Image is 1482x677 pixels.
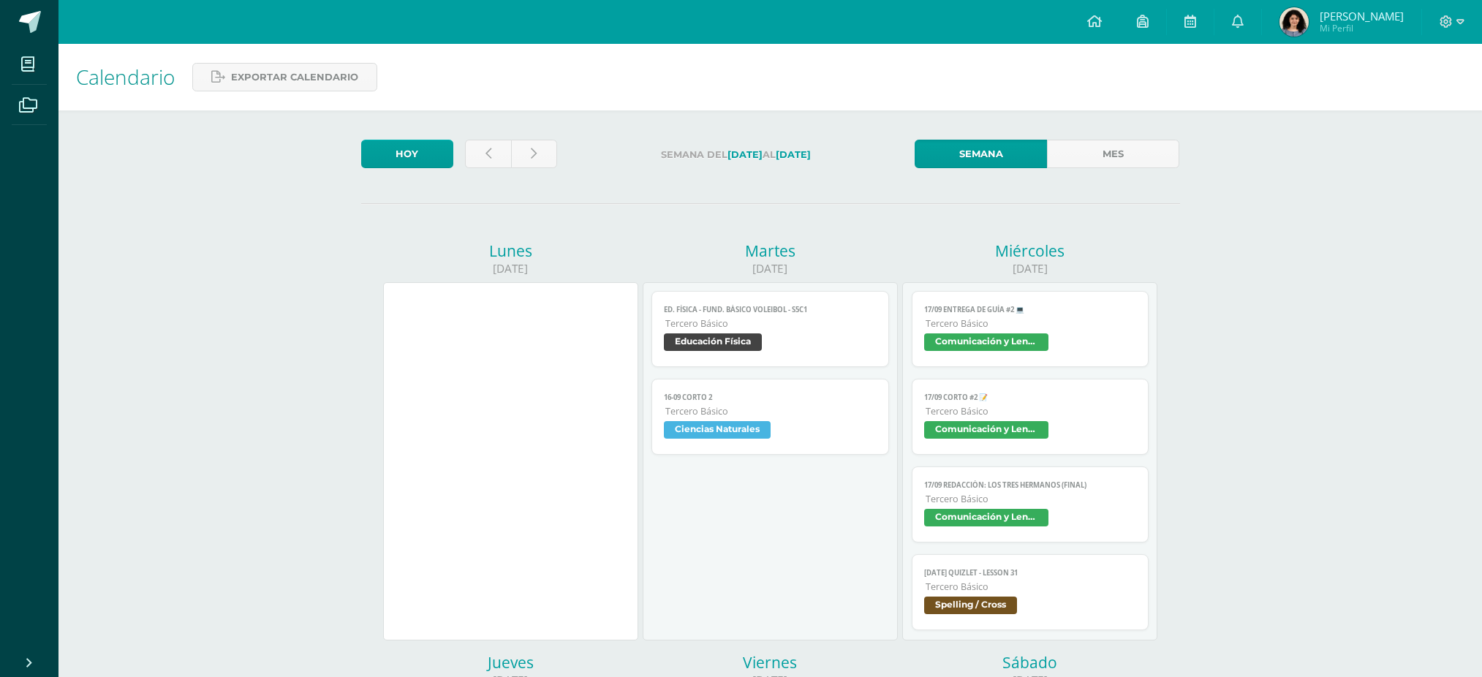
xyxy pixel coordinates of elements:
[912,291,1149,367] a: 17/09 Entrega de Guía #2 💻Tercero BásicoComunicación y Lenguaje
[926,405,1137,417] span: Tercero Básico
[902,261,1157,276] div: [DATE]
[665,405,877,417] span: Tercero Básico
[1279,7,1309,37] img: c6b917f75c4b84743c6c97cb0b98f408.png
[361,140,453,168] a: Hoy
[926,493,1137,505] span: Tercero Básico
[76,63,175,91] span: Calendario
[915,140,1047,168] a: Semana
[1320,9,1404,23] span: [PERSON_NAME]
[776,149,811,160] strong: [DATE]
[924,305,1137,314] span: 17/09 Entrega de Guía #2 💻
[651,291,889,367] a: Ed. Física - Fund. Básico Voleibol - S5C1Tercero BásicoEducación Física
[664,333,762,351] span: Educación Física
[926,580,1137,593] span: Tercero Básico
[926,317,1137,330] span: Tercero Básico
[664,305,877,314] span: Ed. Física - Fund. Básico Voleibol - S5C1
[924,333,1048,351] span: Comunicación y Lenguaje
[924,597,1017,614] span: Spelling / Cross
[902,652,1157,673] div: Sábado
[1047,140,1179,168] a: Mes
[924,393,1137,402] span: 17/09 Corto #2 📝
[643,241,898,261] div: Martes
[569,140,903,170] label: Semana del al
[643,261,898,276] div: [DATE]
[912,466,1149,542] a: 17/09 REDACCIÓN: Los tres hermanos (final)Tercero BásicoComunicación y Lenguaje
[1320,22,1404,34] span: Mi Perfil
[727,149,763,160] strong: [DATE]
[664,393,877,402] span: 16-09 CORTO 2
[231,64,358,91] span: Exportar calendario
[924,568,1137,578] span: [DATE] Quizlet - Lesson 31
[902,241,1157,261] div: Miércoles
[924,480,1137,490] span: 17/09 REDACCIÓN: Los tres hermanos (final)
[665,317,877,330] span: Tercero Básico
[924,421,1048,439] span: Comunicación y Lenguaje
[192,63,377,91] a: Exportar calendario
[383,241,638,261] div: Lunes
[664,421,771,439] span: Ciencias Naturales
[383,261,638,276] div: [DATE]
[912,554,1149,630] a: [DATE] Quizlet - Lesson 31Tercero BásicoSpelling / Cross
[383,652,638,673] div: Jueves
[912,379,1149,455] a: 17/09 Corto #2 📝Tercero BásicoComunicación y Lenguaje
[643,652,898,673] div: Viernes
[924,509,1048,526] span: Comunicación y Lenguaje
[651,379,889,455] a: 16-09 CORTO 2Tercero BásicoCiencias Naturales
